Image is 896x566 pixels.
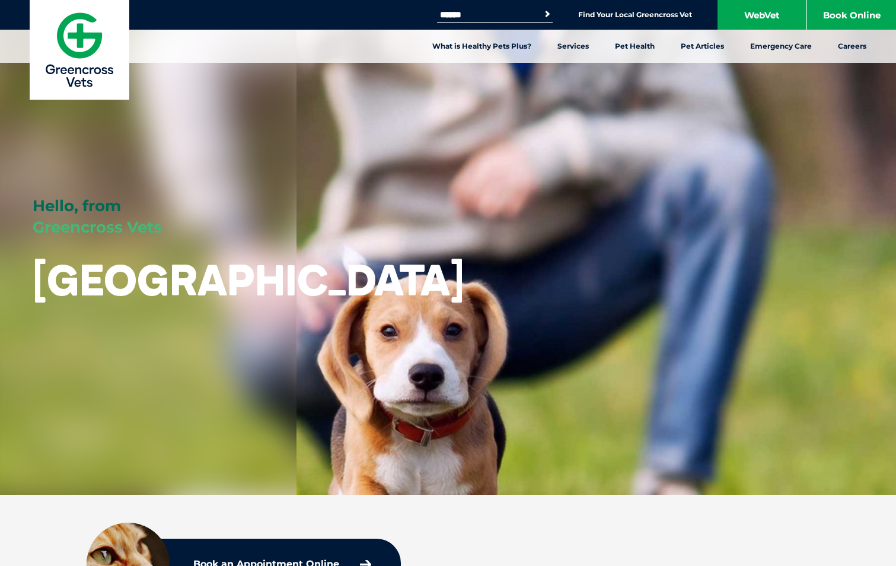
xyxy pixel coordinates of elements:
[544,30,602,63] a: Services
[602,30,668,63] a: Pet Health
[33,256,464,303] h1: [GEOGRAPHIC_DATA]
[737,30,825,63] a: Emergency Care
[33,196,121,215] span: Hello, from
[578,10,692,20] a: Find Your Local Greencross Vet
[33,218,162,237] span: Greencross Vets
[419,30,544,63] a: What is Healthy Pets Plus?
[668,30,737,63] a: Pet Articles
[541,8,553,20] button: Search
[825,30,879,63] a: Careers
